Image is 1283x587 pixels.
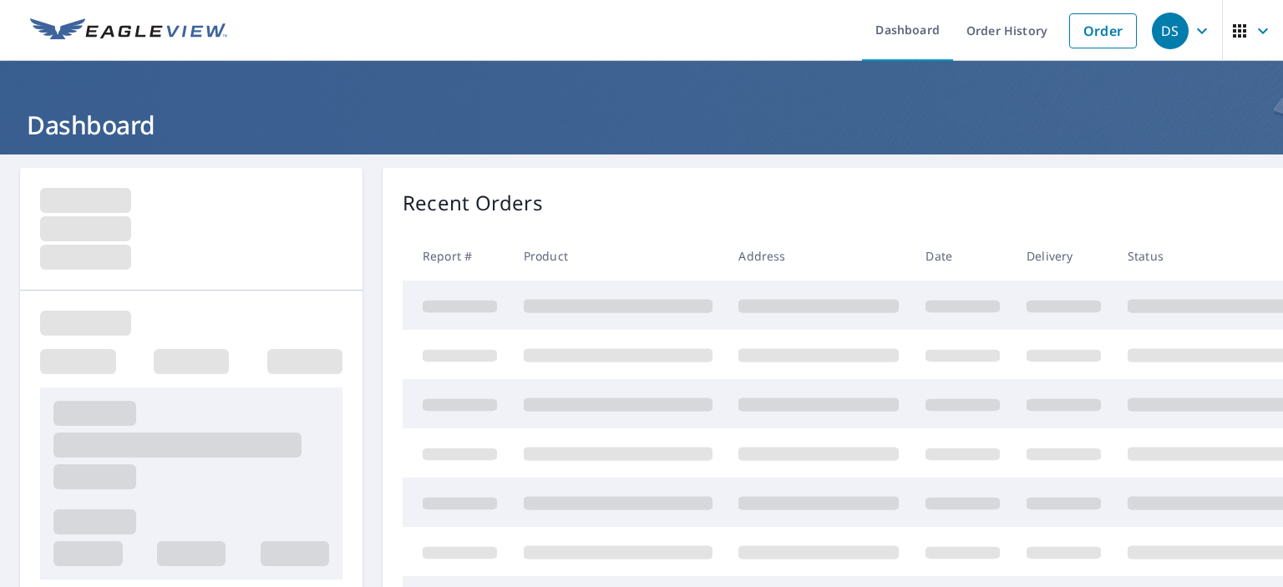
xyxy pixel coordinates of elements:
[1013,231,1114,281] th: Delivery
[912,231,1013,281] th: Date
[20,108,1263,142] h1: Dashboard
[403,231,510,281] th: Report #
[403,188,543,218] p: Recent Orders
[1152,13,1189,49] div: DS
[1069,13,1137,48] a: Order
[725,231,912,281] th: Address
[510,231,726,281] th: Product
[30,18,227,43] img: EV Logo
